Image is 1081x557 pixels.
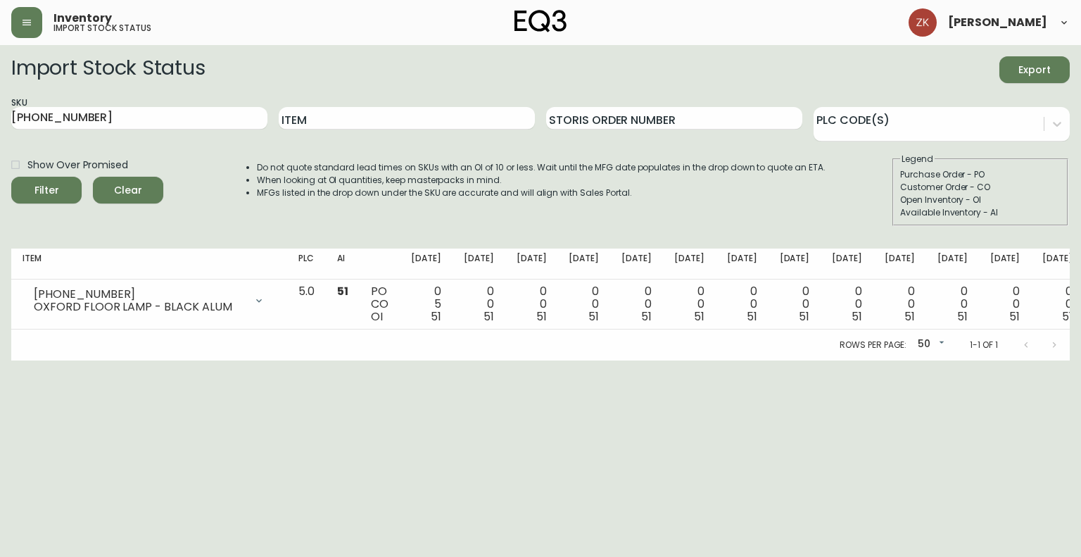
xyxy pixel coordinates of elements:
th: [DATE] [400,249,453,280]
span: Show Over Promised [27,158,128,173]
span: Clear [104,182,152,199]
button: Filter [11,177,82,204]
span: 51 [483,308,494,325]
th: [DATE] [557,249,610,280]
div: [PHONE_NUMBER]OXFORD FLOOR LAMP - BLACK ALUM [23,285,276,316]
th: [DATE] [610,249,663,280]
th: [DATE] [453,249,505,280]
div: 0 0 [464,285,494,323]
div: Customer Order - CO [900,181,1061,194]
th: Item [11,249,287,280]
li: MFGs listed in the drop down under the SKU are accurate and will align with Sales Portal. [257,187,826,199]
th: [DATE] [821,249,873,280]
th: PLC [287,249,326,280]
span: 51 [431,308,441,325]
img: logo [514,10,567,32]
div: Available Inventory - AI [900,206,1061,219]
span: 51 [337,283,348,299]
div: OXFORD FLOOR LAMP - BLACK ALUM [34,301,245,313]
div: 0 0 [621,285,652,323]
div: 0 0 [727,285,757,323]
span: 51 [694,308,704,325]
span: 51 [957,308,968,325]
div: 0 0 [937,285,968,323]
div: PO CO [371,285,388,323]
span: 51 [799,308,809,325]
div: 0 5 [411,285,441,323]
div: 0 0 [885,285,915,323]
button: Clear [93,177,163,204]
img: ac4060352bbca922b7bb6492bc802e6d [909,8,937,37]
th: AI [326,249,360,280]
p: 1-1 of 1 [970,339,998,351]
th: [DATE] [979,249,1032,280]
div: 0 0 [780,285,810,323]
th: [DATE] [716,249,769,280]
h2: Import Stock Status [11,56,205,83]
span: 51 [641,308,652,325]
span: 51 [588,308,599,325]
span: 51 [747,308,757,325]
td: 5.0 [287,280,326,330]
span: Export [1011,61,1058,79]
th: [DATE] [926,249,979,280]
th: [DATE] [663,249,716,280]
h5: import stock status [53,24,151,32]
div: 0 0 [832,285,862,323]
div: Filter [34,182,59,199]
legend: Legend [900,153,935,165]
span: [PERSON_NAME] [948,17,1047,28]
li: Do not quote standard lead times on SKUs with an OI of 10 or less. Wait until the MFG date popula... [257,161,826,174]
p: Rows per page: [840,339,906,351]
div: 50 [912,333,947,356]
span: 51 [852,308,862,325]
div: Purchase Order - PO [900,168,1061,181]
div: 0 0 [990,285,1020,323]
div: [PHONE_NUMBER] [34,288,245,301]
span: 51 [536,308,547,325]
div: 0 0 [569,285,599,323]
div: 0 0 [674,285,704,323]
th: [DATE] [505,249,558,280]
li: When looking at OI quantities, keep masterpacks in mind. [257,174,826,187]
span: Inventory [53,13,112,24]
span: 51 [1009,308,1020,325]
span: 51 [1062,308,1073,325]
div: 0 0 [517,285,547,323]
button: Export [999,56,1070,83]
span: OI [371,308,383,325]
th: [DATE] [769,249,821,280]
th: [DATE] [873,249,926,280]
div: Open Inventory - OI [900,194,1061,206]
div: 0 0 [1042,285,1073,323]
span: 51 [904,308,915,325]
